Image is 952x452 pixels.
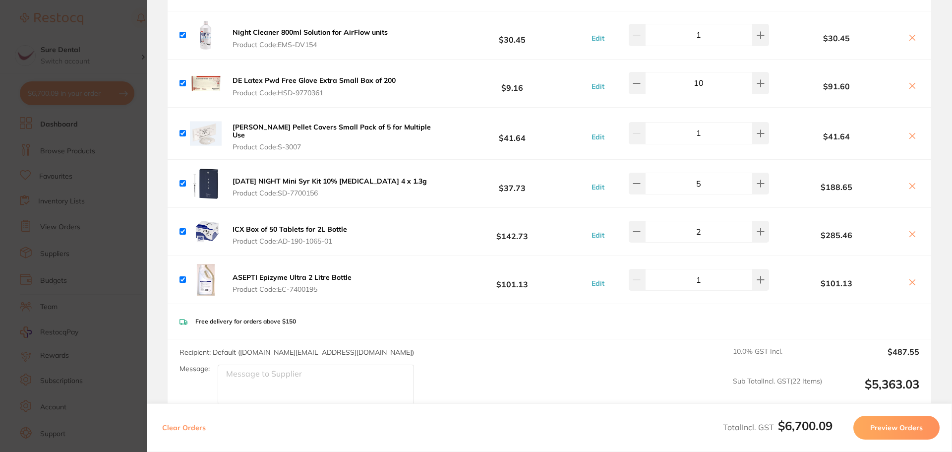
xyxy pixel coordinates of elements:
b: $9.16 [438,74,586,92]
button: Edit [589,82,607,91]
output: $5,363.03 [830,377,919,404]
b: $41.64 [438,124,586,142]
b: $30.45 [438,26,586,44]
b: [PERSON_NAME] Pellet Covers Small Pack of 5 for Multiple Use [233,123,431,139]
b: Night Cleaner 800ml Solution for AirFlow units [233,28,388,37]
span: Product Code: EMS-DV154 [233,41,388,49]
button: Edit [589,279,607,288]
span: 10.0 % GST Incl. [733,347,822,369]
output: $487.55 [830,347,919,369]
b: $41.64 [772,132,901,141]
b: $37.73 [438,174,586,193]
button: Edit [589,231,607,240]
b: $91.60 [772,82,901,91]
b: $6,700.09 [778,418,833,433]
button: Edit [589,132,607,141]
button: DE Latex Pwd Free Glove Extra Small Box of 200 Product Code:HSD-9770361 [230,76,399,97]
button: ICX Box of 50 Tablets for 2L Bottle Product Code:AD-190-1065-01 [230,225,350,246]
b: $101.13 [438,270,586,289]
p: Free delivery for orders above $150 [195,318,296,325]
span: Product Code: SD-7700156 [233,189,427,197]
button: [DATE] NIGHT Mini Syr Kit 10% [MEDICAL_DATA] 4 x 1.3g Product Code:SD-7700156 [230,177,430,197]
button: Edit [589,34,607,43]
span: Product Code: AD-190-1065-01 [233,237,347,245]
span: Product Code: S-3007 [233,143,435,151]
button: Night Cleaner 800ml Solution for AirFlow units Product Code:EMS-DV154 [230,28,391,49]
b: $285.46 [772,231,901,240]
img: cml5N2VxaQ [190,264,222,296]
img: cGI0cmR6bg [190,19,222,51]
button: Clear Orders [159,416,209,440]
span: Sub Total Incl. GST ( 22 Items) [733,377,822,404]
button: Edit [589,183,607,192]
label: Message: [179,365,210,373]
img: bHdzY3JtOA [190,168,222,199]
span: Recipient: Default ( [DOMAIN_NAME][EMAIL_ADDRESS][DOMAIN_NAME] ) [179,348,414,357]
b: ICX Box of 50 Tablets for 2L Bottle [233,225,347,234]
img: cTM1bHN6ag [190,118,222,149]
button: Preview Orders [853,416,940,440]
b: $142.73 [438,222,586,241]
img: dm94ajU1Zw [190,216,222,248]
img: bHU5azNtNg [190,67,222,99]
b: DE Latex Pwd Free Glove Extra Small Box of 200 [233,76,396,85]
button: ASEPTI Epizyme Ultra 2 Litre Bottle Product Code:EC-7400195 [230,273,355,294]
b: $188.65 [772,183,901,192]
span: Product Code: HSD-9770361 [233,89,396,97]
b: [DATE] NIGHT Mini Syr Kit 10% [MEDICAL_DATA] 4 x 1.3g [233,177,427,186]
b: $101.13 [772,279,901,288]
button: [PERSON_NAME] Pellet Covers Small Pack of 5 for Multiple Use Product Code:S-3007 [230,123,438,151]
span: Product Code: EC-7400195 [233,285,352,293]
span: Total Incl. GST [723,422,833,432]
b: $30.45 [772,34,901,43]
b: ASEPTI Epizyme Ultra 2 Litre Bottle [233,273,352,282]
